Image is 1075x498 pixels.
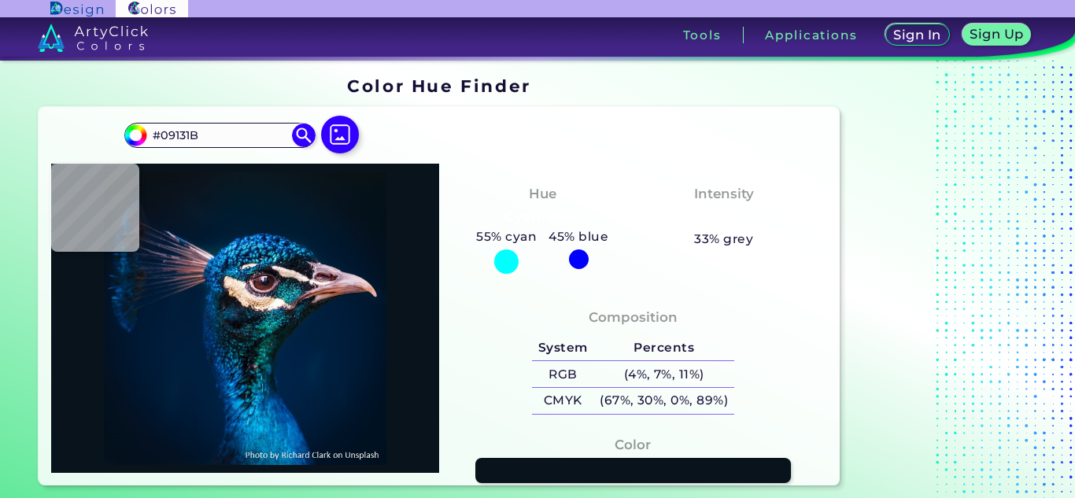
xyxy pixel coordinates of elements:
img: img_pavlin.jpg [59,172,431,465]
h4: Color [615,433,651,456]
h3: Medium [687,208,761,227]
h1: Color Hue Finder [347,74,530,98]
h5: Percents [593,335,733,361]
img: icon picture [321,116,359,153]
iframe: Advertisement [846,70,1043,492]
h5: Sign In [896,29,938,41]
h5: 55% cyan [471,227,543,247]
h5: (4%, 7%, 11%) [593,361,733,387]
h4: Composition [589,306,678,329]
img: logo_artyclick_colors_white.svg [38,24,149,52]
img: icon search [292,124,316,147]
h5: 33% grey [694,229,753,249]
h5: RGB [532,361,593,387]
h5: Sign Up [973,28,1021,40]
h3: Cyan-Blue [498,208,587,227]
h4: Hue [529,183,556,205]
img: ArtyClick Design logo [50,2,103,17]
h5: 45% blue [543,227,615,247]
a: Sign Up [966,25,1028,45]
h5: CMYK [532,388,593,414]
h5: System [532,335,593,361]
h4: Intensity [694,183,754,205]
input: type color.. [147,125,294,146]
h3: Tools [683,29,722,41]
h3: Applications [765,29,857,41]
a: Sign In [888,25,947,45]
h5: (67%, 30%, 0%, 89%) [593,388,733,414]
